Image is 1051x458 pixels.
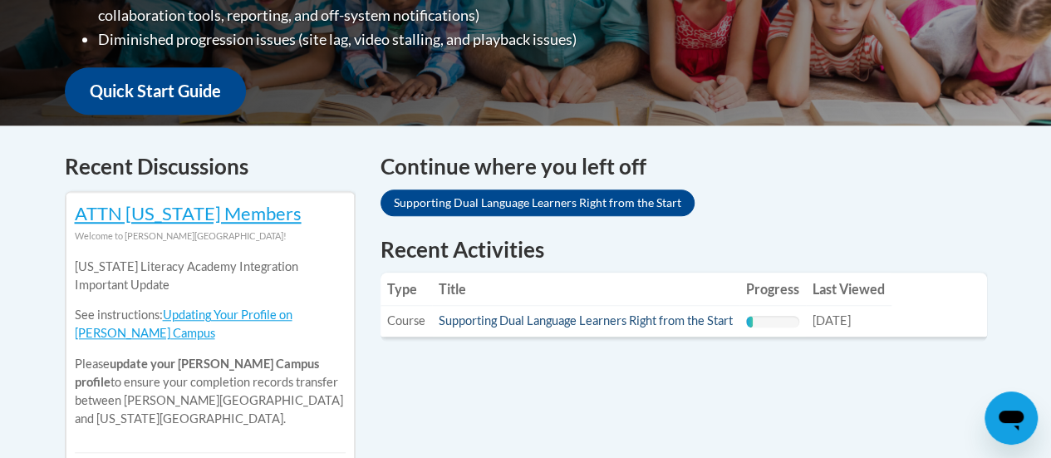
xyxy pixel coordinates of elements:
div: Please to ensure your completion records transfer between [PERSON_NAME][GEOGRAPHIC_DATA] and [US_... [75,245,346,441]
h4: Continue where you left off [381,150,987,183]
a: ATTN [US_STATE] Members [75,202,302,224]
th: Type [381,273,432,306]
th: Title [432,273,739,306]
li: Diminished progression issues (site lag, video stalling, and playback issues) [98,27,667,52]
div: Welcome to [PERSON_NAME][GEOGRAPHIC_DATA]! [75,227,346,245]
a: Quick Start Guide [65,67,246,115]
a: Updating Your Profile on [PERSON_NAME] Campus [75,308,292,340]
p: See instructions: [75,306,346,342]
span: Course [387,313,425,327]
span: [DATE] [813,313,851,327]
a: Supporting Dual Language Learners Right from the Start [381,190,695,216]
iframe: Button to launch messaging window [985,392,1038,445]
div: Progress, % [746,316,754,327]
h4: Recent Discussions [65,150,356,183]
a: Supporting Dual Language Learners Right from the Start [439,313,733,327]
p: [US_STATE] Literacy Academy Integration Important Update [75,258,346,294]
th: Last Viewed [806,273,891,306]
b: update your [PERSON_NAME] Campus profile [75,357,319,389]
h1: Recent Activities [381,234,987,264]
th: Progress [739,273,806,306]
